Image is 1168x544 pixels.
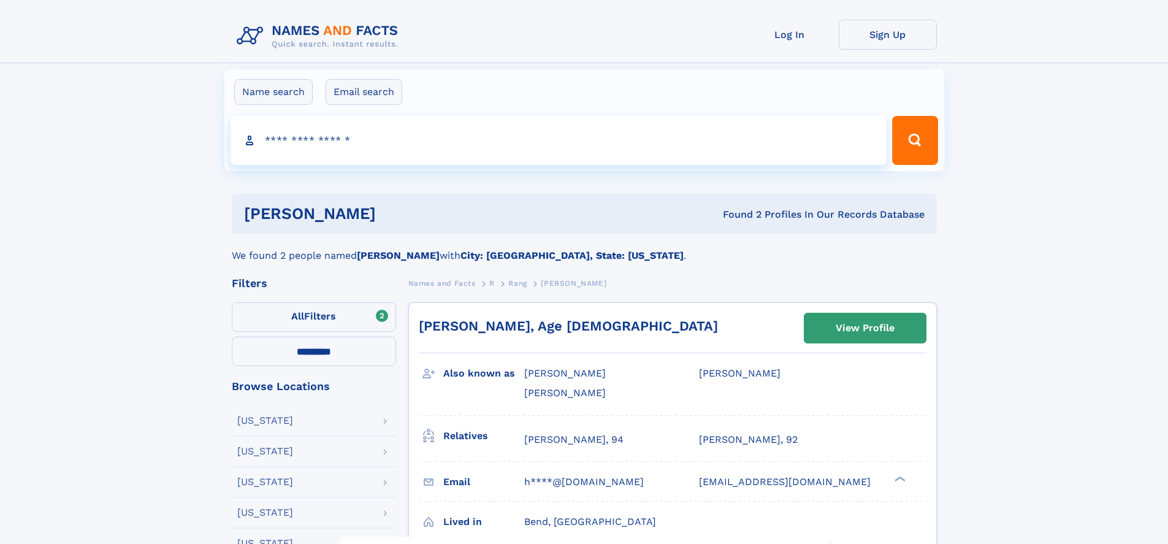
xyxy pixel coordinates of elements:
[232,234,937,263] div: We found 2 people named with .
[508,275,527,291] a: Rang
[443,426,524,446] h3: Relatives
[541,279,606,288] span: [PERSON_NAME]
[443,363,524,384] h3: Also known as
[244,206,549,221] h1: [PERSON_NAME]
[836,314,895,342] div: View Profile
[232,278,396,289] div: Filters
[741,20,839,50] a: Log In
[408,275,476,291] a: Names and Facts
[891,475,906,483] div: ❯
[231,116,887,165] input: search input
[460,250,684,261] b: City: [GEOGRAPHIC_DATA], State: [US_STATE]
[489,279,495,288] span: R
[489,275,495,291] a: R
[549,208,925,221] div: Found 2 Profiles In Our Records Database
[699,476,871,488] span: [EMAIL_ADDRESS][DOMAIN_NAME]
[443,472,524,492] h3: Email
[357,250,440,261] b: [PERSON_NAME]
[699,433,798,446] a: [PERSON_NAME], 92
[237,446,293,456] div: [US_STATE]
[232,381,396,392] div: Browse Locations
[419,318,718,334] a: [PERSON_NAME], Age [DEMOGRAPHIC_DATA]
[237,416,293,426] div: [US_STATE]
[232,302,396,332] label: Filters
[326,79,402,105] label: Email search
[291,310,304,322] span: All
[524,516,656,527] span: Bend, [GEOGRAPHIC_DATA]
[237,508,293,518] div: [US_STATE]
[839,20,937,50] a: Sign Up
[508,279,527,288] span: Rang
[232,20,408,53] img: Logo Names and Facts
[804,313,926,343] a: View Profile
[699,367,781,379] span: [PERSON_NAME]
[237,477,293,487] div: [US_STATE]
[443,511,524,532] h3: Lived in
[234,79,313,105] label: Name search
[524,387,606,399] span: [PERSON_NAME]
[892,116,937,165] button: Search Button
[524,433,624,446] a: [PERSON_NAME], 94
[524,367,606,379] span: [PERSON_NAME]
